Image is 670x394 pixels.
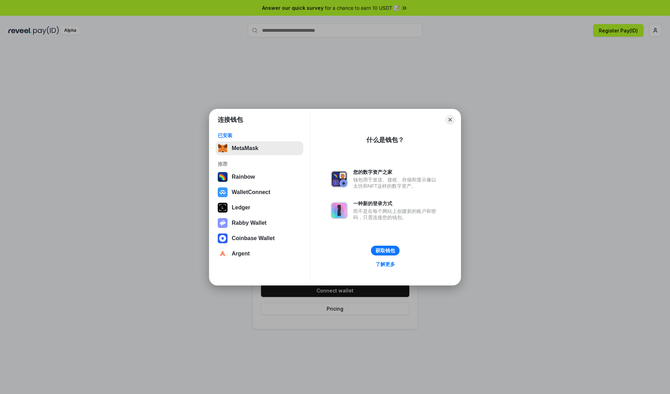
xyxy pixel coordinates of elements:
[218,203,228,213] img: svg+xml,%3Csvg%20xmlns%3D%22http%3A%2F%2Fwww.w3.org%2F2000%2Fsvg%22%20width%3D%2228%22%20height%3...
[218,143,228,153] img: svg+xml,%3Csvg%20fill%3D%22none%22%20height%3D%2233%22%20viewBox%3D%220%200%2035%2033%22%20width%...
[353,208,440,221] div: 而不是在每个网站上创建新的账户和密码，只需连接您的钱包。
[331,202,348,219] img: svg+xml,%3Csvg%20xmlns%3D%22http%3A%2F%2Fwww.w3.org%2F2000%2Fsvg%22%20fill%3D%22none%22%20viewBox...
[216,170,303,184] button: Rainbow
[232,220,267,226] div: Rabby Wallet
[216,201,303,215] button: Ledger
[371,260,399,269] a: 了解更多
[232,251,250,257] div: Argent
[216,247,303,261] button: Argent
[218,187,228,197] img: svg+xml,%3Csvg%20width%3D%2228%22%20height%3D%2228%22%20viewBox%3D%220%200%2028%2028%22%20fill%3D...
[232,145,258,151] div: MetaMask
[353,177,440,189] div: 钱包用于发送、接收、存储和显示像以太坊和NFT这样的数字资产。
[232,205,250,211] div: Ledger
[371,246,400,255] button: 获取钱包
[218,172,228,182] img: svg+xml,%3Csvg%20width%3D%22120%22%20height%3D%22120%22%20viewBox%3D%220%200%20120%20120%22%20fil...
[218,132,301,139] div: 已安装
[366,136,404,144] div: 什么是钱包？
[218,233,228,243] img: svg+xml,%3Csvg%20width%3D%2228%22%20height%3D%2228%22%20viewBox%3D%220%200%2028%2028%22%20fill%3D...
[216,141,303,155] button: MetaMask
[232,235,275,241] div: Coinbase Wallet
[218,161,301,167] div: 推荐
[218,116,243,124] h1: 连接钱包
[216,216,303,230] button: Rabby Wallet
[331,171,348,187] img: svg+xml,%3Csvg%20xmlns%3D%22http%3A%2F%2Fwww.w3.org%2F2000%2Fsvg%22%20fill%3D%22none%22%20viewBox...
[445,115,455,125] button: Close
[375,261,395,267] div: 了解更多
[218,249,228,259] img: svg+xml,%3Csvg%20width%3D%2228%22%20height%3D%2228%22%20viewBox%3D%220%200%2028%2028%22%20fill%3D...
[375,247,395,254] div: 获取钱包
[216,185,303,199] button: WalletConnect
[353,169,440,175] div: 您的数字资产之家
[353,200,440,207] div: 一种新的登录方式
[232,174,255,180] div: Rainbow
[232,189,270,195] div: WalletConnect
[218,218,228,228] img: svg+xml,%3Csvg%20xmlns%3D%22http%3A%2F%2Fwww.w3.org%2F2000%2Fsvg%22%20fill%3D%22none%22%20viewBox...
[216,231,303,245] button: Coinbase Wallet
